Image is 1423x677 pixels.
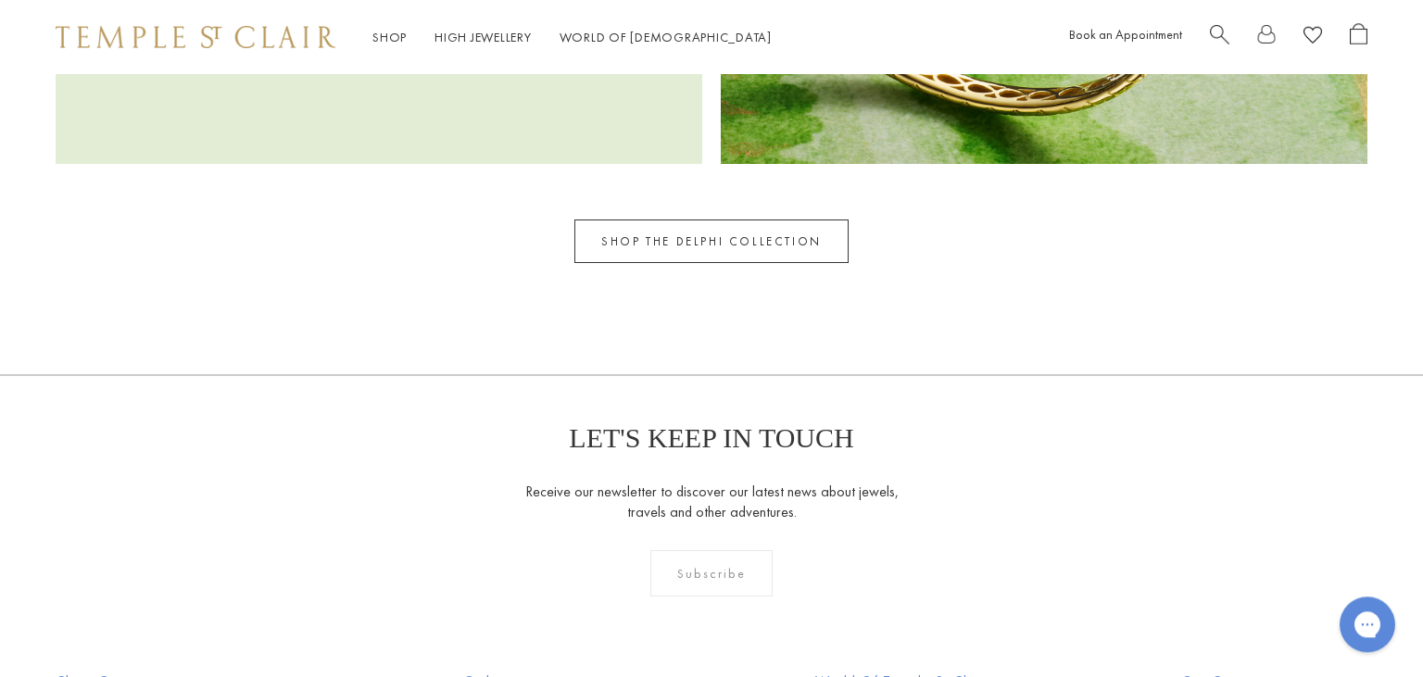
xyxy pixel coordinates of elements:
img: Temple St. Clair [56,26,335,48]
div: Subscribe [650,550,774,596]
a: High JewelleryHigh Jewellery [434,29,532,45]
a: ShopShop [372,29,407,45]
a: Book an Appointment [1069,26,1182,43]
a: View Wishlist [1303,23,1322,52]
a: Search [1210,23,1229,52]
iframe: Gorgias live chat messenger [1330,590,1404,658]
a: SHOP THE DELPHI COLLECTION [574,219,849,263]
nav: Main navigation [372,26,772,49]
a: Open Shopping Bag [1350,23,1367,52]
p: Receive our newsletter to discover our latest news about jewels, travels and other adventures. [524,482,900,522]
p: LET'S KEEP IN TOUCH [569,422,853,454]
a: World of [DEMOGRAPHIC_DATA]World of [DEMOGRAPHIC_DATA] [560,29,772,45]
